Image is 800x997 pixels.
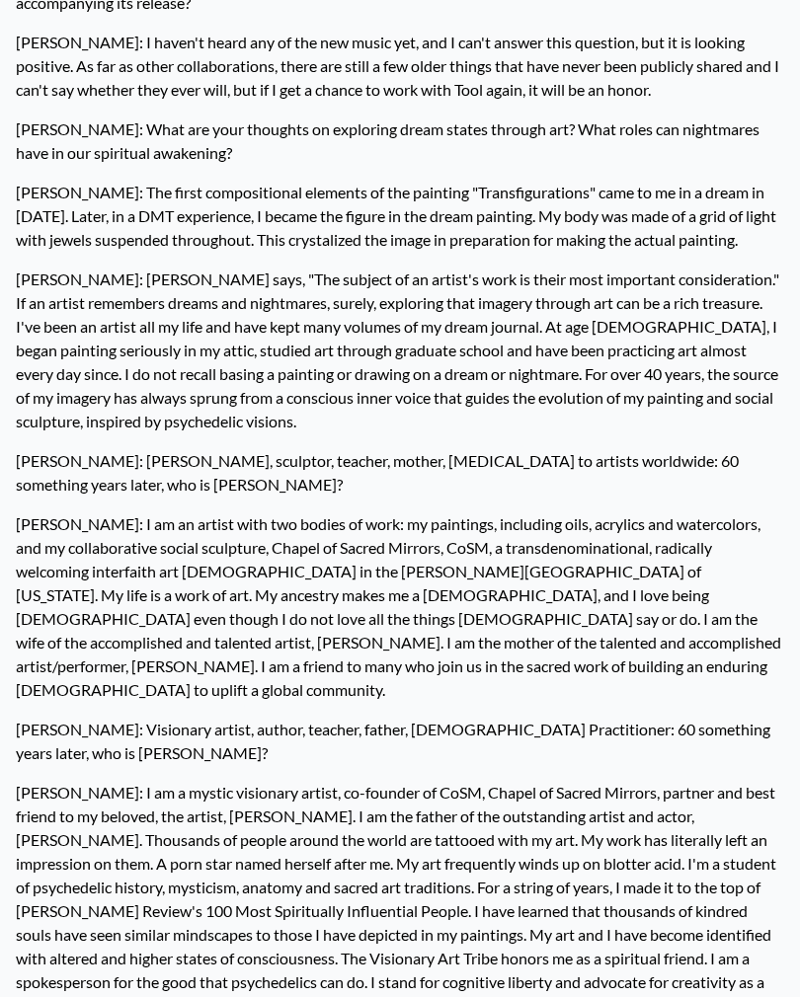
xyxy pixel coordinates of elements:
p: [PERSON_NAME]: [PERSON_NAME] says, "The subject of an artist's work is their most important consi... [16,261,784,442]
p: [PERSON_NAME]: [PERSON_NAME], sculptor, teacher, mother, [MEDICAL_DATA] to artists worldwide: 60 ... [16,442,784,505]
p: [PERSON_NAME]: I am an artist with two bodies of work: my paintings, including oils, acrylics and... [16,505,784,711]
p: [PERSON_NAME]: I haven't heard any of the new music yet, and I can't answer this question, but it... [16,24,784,111]
p: [PERSON_NAME]: What are your thoughts on exploring dream states through art? What roles can night... [16,111,784,174]
p: [PERSON_NAME]: Visionary artist, author, teacher, father, [DEMOGRAPHIC_DATA] Practitioner: 60 som... [16,711,784,774]
p: [PERSON_NAME]: The first compositional elements of the painting "Transfigurations" came to me in ... [16,174,784,261]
